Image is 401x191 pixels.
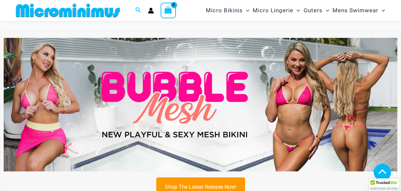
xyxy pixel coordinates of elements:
span: Micro Lingerie [253,2,293,19]
a: Search icon link [135,6,141,15]
a: OutersMenu ToggleMenu Toggle [302,2,331,19]
span: Menu Toggle [378,2,385,19]
a: Micro LingerieMenu ToggleMenu Toggle [251,2,302,19]
a: Account icon link [148,8,154,14]
a: Micro BikinisMenu ToggleMenu Toggle [204,2,251,19]
nav: Site Navigation [203,1,388,20]
span: Mens Swimwear [333,2,378,19]
span: Menu Toggle [243,2,249,19]
span: Menu Toggle [323,2,329,19]
span: Outers [304,2,323,19]
span: Micro Bikinis [206,2,243,19]
div: TrustedSite Certified [369,178,399,191]
img: MM SHOP LOGO FLAT [13,3,123,18]
img: Bubble Mesh Highlight Pink [4,38,397,171]
span: Menu Toggle [293,2,300,19]
a: Mens SwimwearMenu ToggleMenu Toggle [331,2,387,19]
a: View Shopping Cart, empty [161,3,176,18]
